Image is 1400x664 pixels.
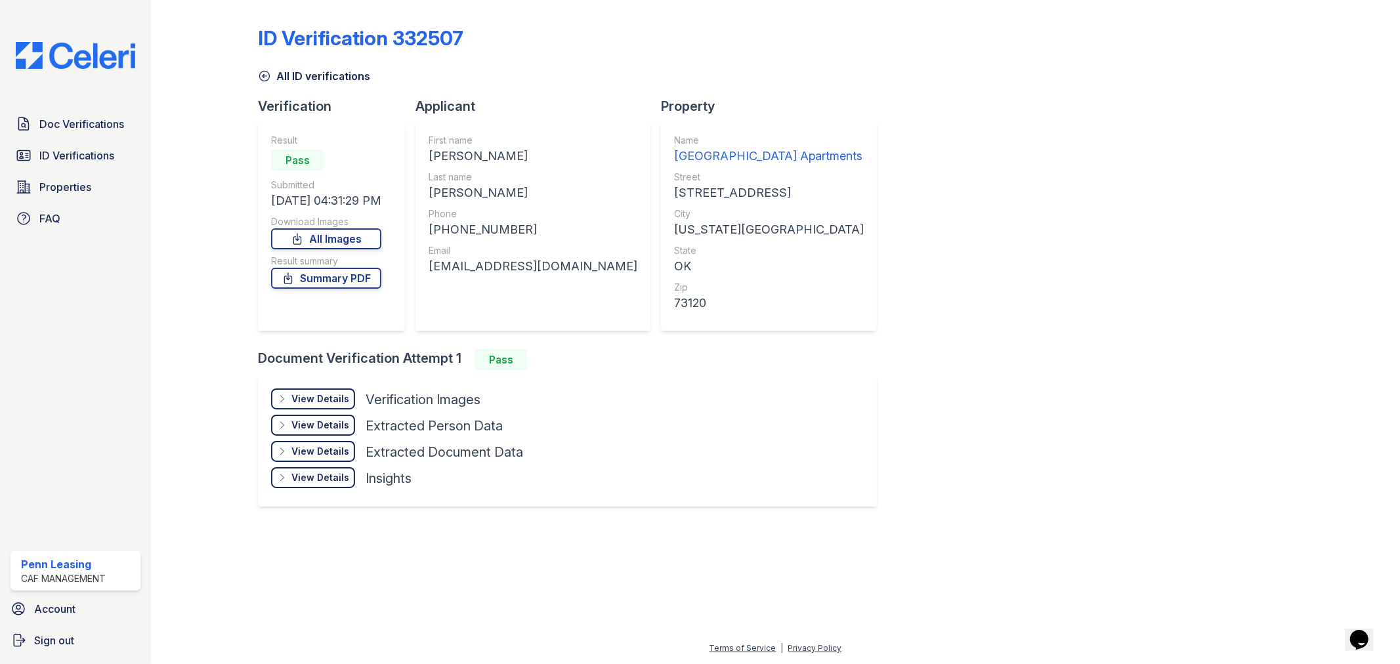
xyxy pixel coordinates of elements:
[661,97,887,115] div: Property
[674,257,864,276] div: OK
[291,419,349,432] div: View Details
[291,392,349,405] div: View Details
[5,42,146,69] img: CE_Logo_Blue-a8612792a0a2168367f1c8372b55b34899dd931a85d93a1a3d3e32e68fde9ad4.png
[5,627,146,654] a: Sign out
[271,228,381,249] a: All Images
[271,192,381,210] div: [DATE] 04:31:29 PM
[788,643,842,653] a: Privacy Policy
[674,294,864,312] div: 73120
[674,134,864,147] div: Name
[291,445,349,458] div: View Details
[429,147,637,165] div: [PERSON_NAME]
[415,97,661,115] div: Applicant
[366,390,480,409] div: Verification Images
[5,596,146,622] a: Account
[271,255,381,268] div: Result summary
[291,471,349,484] div: View Details
[429,171,637,184] div: Last name
[429,244,637,257] div: Email
[258,349,887,370] div: Document Verification Attempt 1
[271,178,381,192] div: Submitted
[674,134,864,165] a: Name [GEOGRAPHIC_DATA] Apartments
[21,572,106,585] div: CAF Management
[674,220,864,239] div: [US_STATE][GEOGRAPHIC_DATA]
[674,184,864,202] div: [STREET_ADDRESS]
[475,349,527,370] div: Pass
[674,244,864,257] div: State
[429,220,637,239] div: [PHONE_NUMBER]
[271,134,381,147] div: Result
[271,215,381,228] div: Download Images
[366,469,412,488] div: Insights
[366,443,523,461] div: Extracted Document Data
[34,633,74,648] span: Sign out
[366,417,503,435] div: Extracted Person Data
[11,142,140,169] a: ID Verifications
[710,643,776,653] a: Terms of Service
[39,179,91,195] span: Properties
[39,148,114,163] span: ID Verifications
[674,207,864,220] div: City
[271,150,324,171] div: Pass
[429,207,637,220] div: Phone
[674,147,864,165] div: [GEOGRAPHIC_DATA] Apartments
[429,257,637,276] div: [EMAIL_ADDRESS][DOMAIN_NAME]
[1345,612,1387,651] iframe: chat widget
[258,26,463,50] div: ID Verification 332507
[21,556,106,572] div: Penn Leasing
[674,281,864,294] div: Zip
[11,174,140,200] a: Properties
[258,68,370,84] a: All ID verifications
[11,111,140,137] a: Doc Verifications
[429,134,637,147] div: First name
[429,184,637,202] div: [PERSON_NAME]
[781,643,784,653] div: |
[34,601,75,617] span: Account
[39,211,60,226] span: FAQ
[39,116,124,132] span: Doc Verifications
[258,97,415,115] div: Verification
[11,205,140,232] a: FAQ
[271,268,381,289] a: Summary PDF
[674,171,864,184] div: Street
